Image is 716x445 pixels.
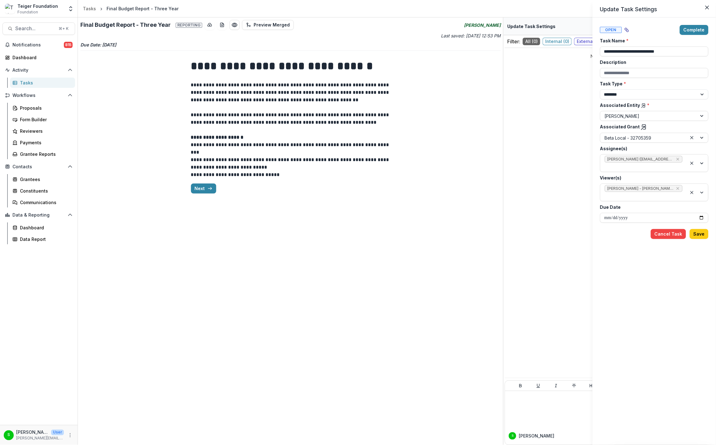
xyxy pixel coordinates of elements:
label: Associated Grant [600,123,705,130]
label: Task Name [600,37,705,44]
div: Remove Arnaldo Rodríguez Bagué (naldolejo@gmail.com) [675,156,680,162]
span: [PERSON_NAME] - [PERSON_NAME][EMAIL_ADDRESS][DOMAIN_NAME] [608,186,674,191]
button: Complete [680,25,709,35]
button: Close [702,2,712,12]
label: Associated Entity [600,102,705,108]
div: Clear selected options [688,160,696,167]
label: Description [600,59,705,65]
span: [PERSON_NAME] ([EMAIL_ADDRESS][DOMAIN_NAME]) [608,157,674,161]
label: Viewer(s) [600,175,705,181]
div: Remove Stephanie - skoch@teigerfoundation.org [675,185,680,192]
div: Clear selected options [688,134,696,141]
label: Assignee(s) [600,145,705,152]
label: Due Date [600,204,705,210]
div: Clear selected options [688,189,696,196]
button: Save [690,229,709,239]
button: Cancel Task [651,229,686,239]
button: View dependent tasks [622,25,632,35]
span: Open [600,27,622,33]
label: Task Type [600,80,705,87]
